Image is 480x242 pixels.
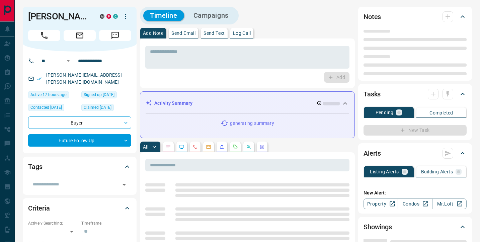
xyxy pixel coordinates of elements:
[143,10,184,21] button: Timeline
[364,86,467,102] div: Tasks
[233,31,251,35] p: Log Call
[30,91,67,98] span: Active 17 hours ago
[192,144,198,150] svg: Calls
[246,144,251,150] svg: Opportunities
[28,220,78,226] p: Actively Searching:
[28,30,60,41] span: Call
[28,200,131,216] div: Criteria
[84,91,114,98] span: Signed up [DATE]
[119,180,129,189] button: Open
[154,100,192,107] p: Activity Summary
[219,144,225,150] svg: Listing Alerts
[28,159,131,175] div: Tags
[64,30,96,41] span: Email
[206,144,211,150] svg: Emails
[204,31,225,35] p: Send Text
[432,198,467,209] a: Mr.Loft
[113,14,118,19] div: condos.ca
[143,31,163,35] p: Add Note
[81,91,131,100] div: Mon Aug 22 2016
[364,9,467,25] div: Notes
[233,144,238,150] svg: Requests
[171,31,195,35] p: Send Email
[106,14,111,19] div: property.ca
[81,220,131,226] p: Timeframe:
[28,116,131,129] div: Buyer
[370,169,399,174] p: Listing Alerts
[364,189,467,196] p: New Alert:
[84,104,111,111] span: Claimed [DATE]
[81,104,131,113] div: Thu Dec 07 2023
[364,219,467,235] div: Showings
[230,120,274,127] p: generating summary
[30,104,62,111] span: Contacted [DATE]
[364,89,381,99] h2: Tasks
[146,97,349,109] div: Activity Summary
[179,144,184,150] svg: Lead Browsing Activity
[259,144,265,150] svg: Agent Actions
[28,161,42,172] h2: Tags
[364,145,467,161] div: Alerts
[28,203,50,214] h2: Criteria
[37,76,42,81] svg: Email Verified
[28,104,78,113] div: Mon Aug 11 2025
[166,144,171,150] svg: Notes
[46,72,122,85] a: [PERSON_NAME][EMAIL_ADDRESS][PERSON_NAME][DOMAIN_NAME]
[376,110,394,115] p: Pending
[143,145,148,149] p: All
[64,57,72,65] button: Open
[429,110,453,115] p: Completed
[398,198,432,209] a: Condos
[99,30,131,41] span: Message
[364,222,392,232] h2: Showings
[421,169,453,174] p: Building Alerts
[364,11,381,22] h2: Notes
[364,148,381,159] h2: Alerts
[187,10,235,21] button: Campaigns
[28,11,90,22] h1: [PERSON_NAME]
[100,14,104,19] div: mrloft.ca
[28,134,131,147] div: Future Follow Up
[28,91,78,100] div: Mon Aug 18 2025
[364,198,398,209] a: Property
